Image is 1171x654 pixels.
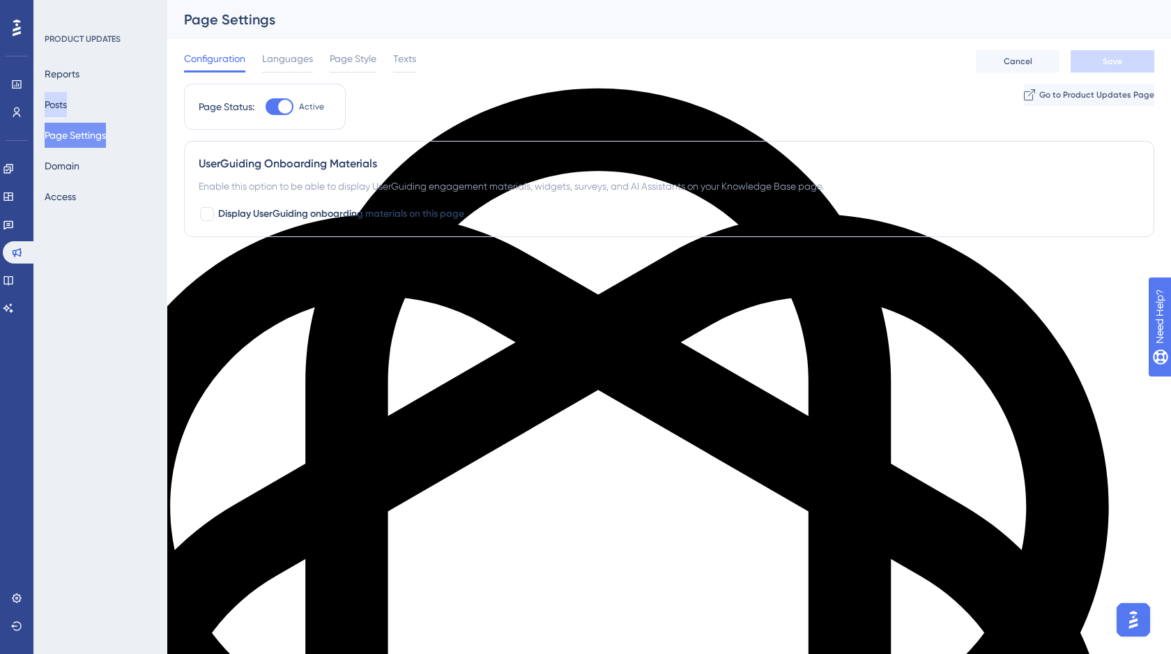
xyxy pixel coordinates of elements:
button: Save [1071,50,1154,73]
div: UserGuiding Onboarding Materials [199,155,1140,172]
button: Posts [45,92,67,117]
button: Cancel [976,50,1059,73]
span: Save [1103,56,1122,67]
span: Page Style [330,50,376,67]
div: Page Settings [184,10,1119,29]
div: Enable this option to be able to display UserGuiding engagement materials, widgets, surveys, and ... [199,178,1140,195]
span: Texts [393,50,416,67]
button: Access [45,184,76,209]
button: Reports [45,61,79,86]
button: Go to Product Updates Page [1024,84,1154,106]
div: Page Status: [199,98,254,115]
span: Go to Product Updates Page [1039,89,1154,100]
span: Need Help? [33,3,87,20]
button: Page Settings [45,123,106,148]
button: Domain [45,153,79,178]
span: Languages [262,50,313,67]
span: Cancel [1004,56,1032,67]
span: Display UserGuiding onboarding materials on this page [218,206,464,222]
span: Configuration [184,50,245,67]
iframe: UserGuiding AI Assistant Launcher [1112,599,1154,641]
div: PRODUCT UPDATES [45,33,121,45]
span: Active [299,101,324,112]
